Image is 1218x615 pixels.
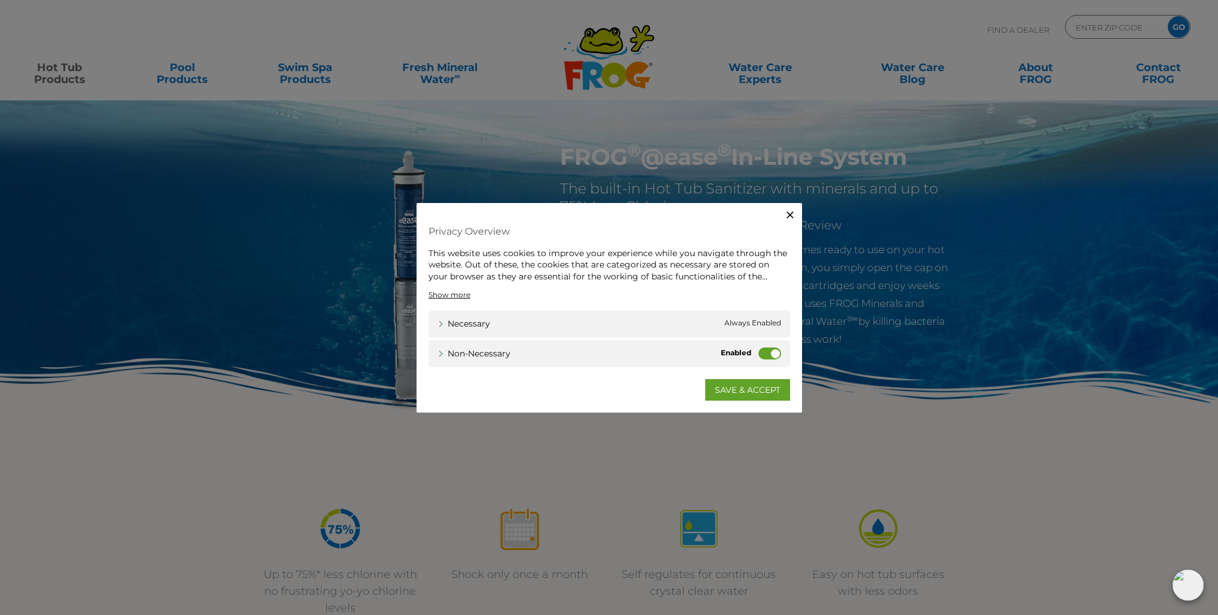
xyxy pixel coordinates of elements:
a: Non-necessary [437,348,510,360]
div: This website uses cookies to improve your experience while you navigate through the website. Out ... [429,247,790,282]
a: SAVE & ACCEPT [705,379,790,401]
h4: Privacy Overview [429,220,790,241]
span: Always Enabled [724,318,781,330]
a: Necessary [437,318,490,330]
img: openIcon [1173,570,1204,601]
a: Show more [429,290,470,300]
